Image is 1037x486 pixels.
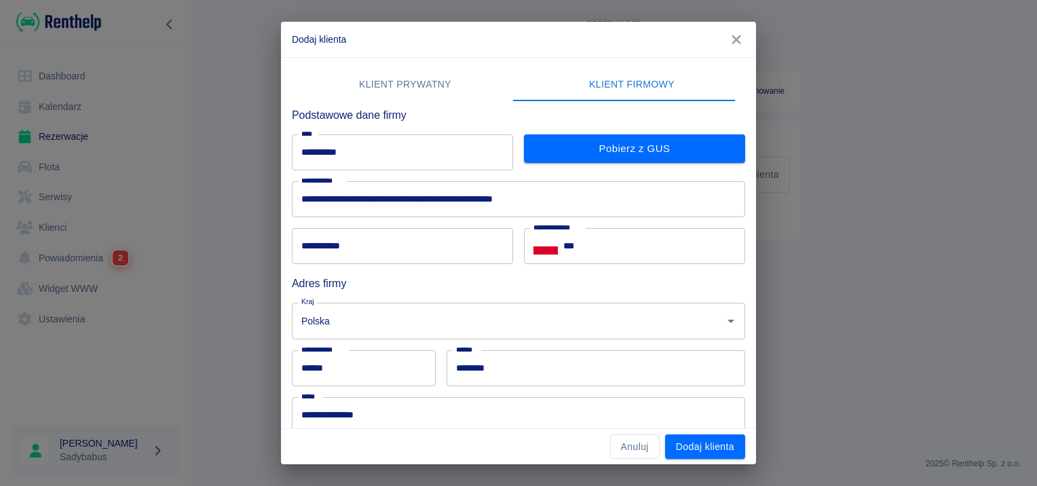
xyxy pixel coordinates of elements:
h6: Podstawowe dane firmy [292,107,745,124]
button: Otwórz [721,312,740,331]
h6: Adres firmy [292,275,745,292]
button: Klient prywatny [292,69,518,101]
button: Klient firmowy [518,69,745,101]
h2: Dodaj klienta [281,22,756,57]
button: Dodaj klienta [665,434,745,460]
button: Pobierz z GUS [524,134,745,163]
button: Anuluj [610,434,660,460]
button: Select country [533,236,558,257]
label: Kraj [301,297,314,307]
div: lab API tabs example [292,69,745,101]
